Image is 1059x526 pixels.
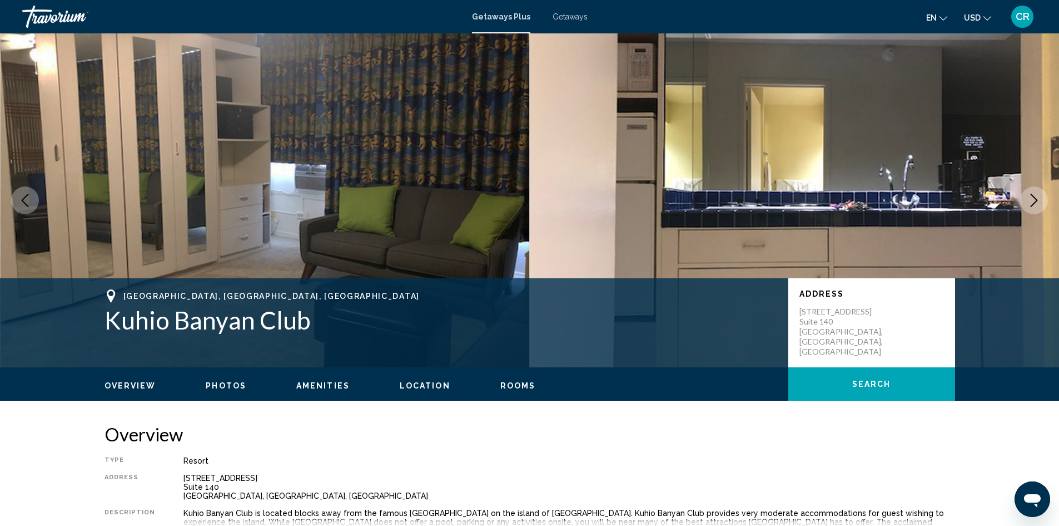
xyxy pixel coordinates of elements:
button: Next image [1020,186,1048,214]
span: Location [400,381,450,390]
span: Amenities [296,381,350,390]
div: Resort [183,456,955,465]
span: Photos [206,381,246,390]
a: Travorium [22,6,461,28]
button: Search [788,367,955,401]
span: [GEOGRAPHIC_DATA], [GEOGRAPHIC_DATA], [GEOGRAPHIC_DATA] [123,292,420,301]
iframe: Button to launch messaging window [1015,481,1050,517]
span: CR [1016,11,1030,22]
div: Type [105,456,156,465]
div: Address [105,474,156,500]
a: Getaways Plus [472,12,530,21]
span: Overview [105,381,156,390]
button: Overview [105,381,156,391]
h2: Overview [105,423,955,445]
p: Address [799,289,944,298]
h1: Kuhio Banyan Club [105,306,777,335]
span: Search [852,380,891,389]
button: Change currency [964,9,991,26]
button: Location [400,381,450,391]
span: en [926,13,937,22]
button: Change language [926,9,947,26]
p: [STREET_ADDRESS] Suite 140 [GEOGRAPHIC_DATA], [GEOGRAPHIC_DATA], [GEOGRAPHIC_DATA] [799,307,888,357]
div: [STREET_ADDRESS] Suite 140 [GEOGRAPHIC_DATA], [GEOGRAPHIC_DATA], [GEOGRAPHIC_DATA] [183,474,955,500]
button: User Menu [1008,5,1037,28]
span: Rooms [500,381,536,390]
a: Getaways [553,12,588,21]
button: Amenities [296,381,350,391]
span: USD [964,13,981,22]
button: Rooms [500,381,536,391]
button: Previous image [11,186,39,214]
button: Photos [206,381,246,391]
